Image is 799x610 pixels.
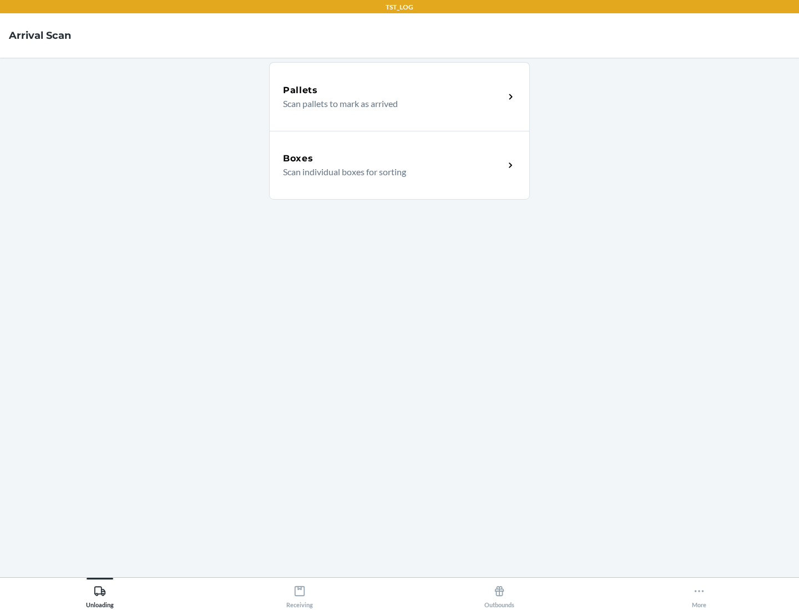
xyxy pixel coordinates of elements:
button: More [599,578,799,608]
a: PalletsScan pallets to mark as arrived [269,62,530,131]
button: Outbounds [399,578,599,608]
div: Unloading [86,581,114,608]
h5: Pallets [283,84,318,97]
div: Outbounds [484,581,514,608]
p: Scan individual boxes for sorting [283,165,495,179]
div: Receiving [286,581,313,608]
p: Scan pallets to mark as arrived [283,97,495,110]
h4: Arrival Scan [9,28,71,43]
p: TST_LOG [386,2,413,12]
button: Receiving [200,578,399,608]
a: BoxesScan individual boxes for sorting [269,131,530,200]
h5: Boxes [283,152,313,165]
div: More [692,581,706,608]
